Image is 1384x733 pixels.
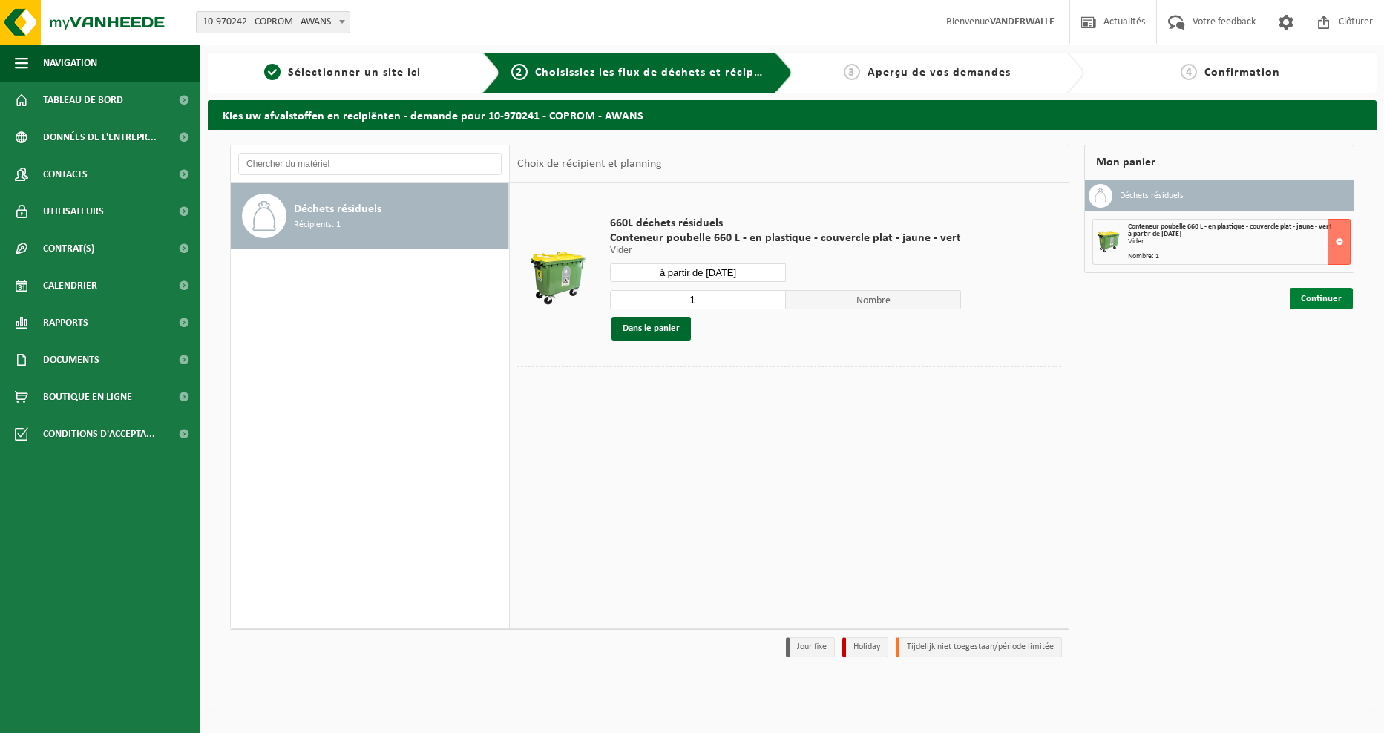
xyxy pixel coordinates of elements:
[1128,238,1350,246] div: Vider
[43,230,94,267] span: Contrat(s)
[43,193,104,230] span: Utilisateurs
[1120,184,1184,208] h3: Déchets résiduels
[1128,230,1181,238] strong: à partir de [DATE]
[43,378,132,415] span: Boutique en ligne
[288,67,421,79] span: Sélectionner un site ici
[842,637,888,657] li: Holiday
[1204,67,1280,79] span: Confirmation
[197,12,350,33] span: 10-970242 - COPROM - AWANS
[43,341,99,378] span: Documents
[1128,253,1350,260] div: Nombre: 1
[43,267,97,304] span: Calendrier
[510,145,669,183] div: Choix de récipient et planning
[1181,64,1197,80] span: 4
[990,16,1055,27] strong: VANDERWALLE
[294,218,341,232] span: Récipients: 1
[786,290,962,309] span: Nombre
[264,64,281,80] span: 1
[610,216,961,231] span: 660L déchets résiduels
[511,64,528,80] span: 2
[786,637,835,657] li: Jour fixe
[43,45,97,82] span: Navigation
[231,183,509,249] button: Déchets résiduels Récipients: 1
[208,100,1377,129] h2: Kies uw afvalstoffen en recipiënten - demande pour 10-970241 - COPROM - AWANS
[1290,288,1353,309] a: Continuer
[610,263,786,282] input: Sélectionnez date
[43,82,123,119] span: Tableau de bord
[1128,223,1331,231] span: Conteneur poubelle 660 L - en plastique - couvercle plat - jaune - vert
[43,304,88,341] span: Rapports
[43,156,88,193] span: Contacts
[215,64,470,82] a: 1Sélectionner un site ici
[43,415,155,453] span: Conditions d'accepta...
[535,67,782,79] span: Choisissiez les flux de déchets et récipients
[844,64,860,80] span: 3
[610,246,961,256] p: Vider
[611,317,691,341] button: Dans le panier
[868,67,1011,79] span: Aperçu de vos demandes
[1084,145,1354,180] div: Mon panier
[610,231,961,246] span: Conteneur poubelle 660 L - en plastique - couvercle plat - jaune - vert
[238,153,502,175] input: Chercher du matériel
[896,637,1062,657] li: Tijdelijk niet toegestaan/période limitée
[196,11,350,33] span: 10-970242 - COPROM - AWANS
[43,119,157,156] span: Données de l'entrepr...
[294,200,381,218] span: Déchets résiduels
